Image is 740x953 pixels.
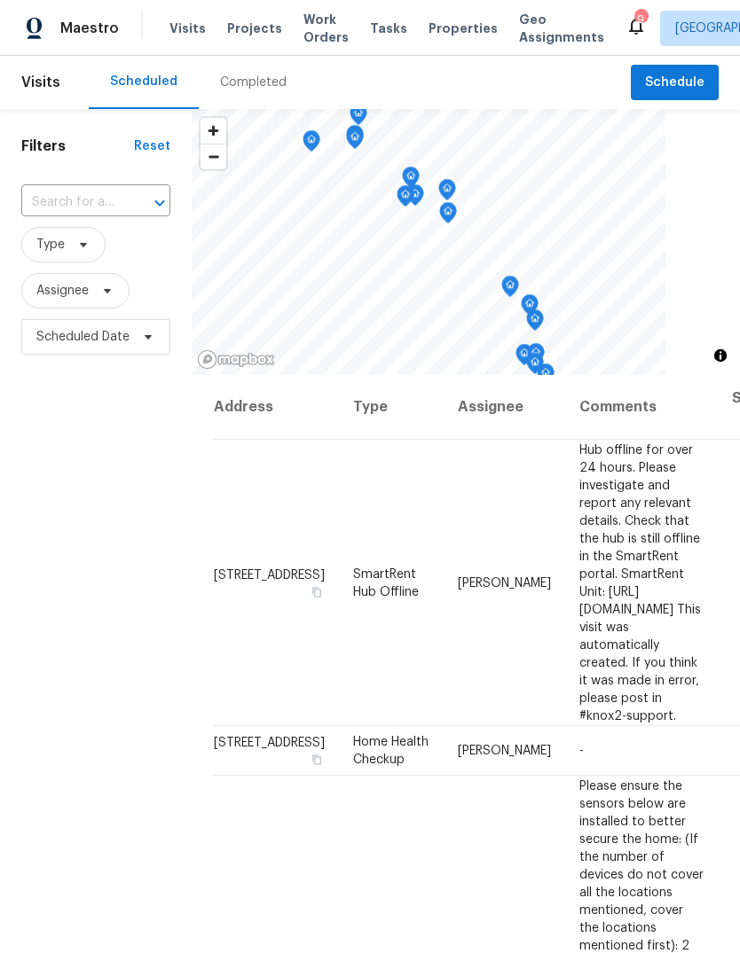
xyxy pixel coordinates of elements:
span: [PERSON_NAME] [458,745,551,757]
div: Map marker [526,353,544,380]
div: Reset [134,137,170,155]
span: [STREET_ADDRESS] [214,568,325,581]
span: SmartRent Hub Offline [353,567,419,598]
span: Scheduled Date [36,328,130,346]
div: Map marker [402,167,420,194]
span: Properties [429,20,498,37]
div: Scheduled [110,73,177,90]
span: [STREET_ADDRESS] [214,737,325,749]
button: Zoom out [201,144,226,169]
button: Schedule [631,65,719,101]
div: Map marker [439,202,457,230]
span: [PERSON_NAME] [458,576,551,589]
div: Map marker [537,363,555,391]
div: Map marker [501,276,519,303]
span: Schedule [645,72,705,94]
a: Mapbox homepage [197,349,275,370]
div: Completed [220,74,287,91]
button: Zoom in [201,118,226,144]
span: Assignee [36,282,89,300]
button: Copy Address [309,752,325,768]
button: Toggle attribution [710,345,731,366]
th: Assignee [444,375,565,440]
div: Map marker [516,344,533,371]
span: Hub offline for over 24 hours. Please investigate and report any relevant details. Check that the... [579,443,701,722]
span: Projects [227,20,282,37]
span: Work Orders [303,11,349,46]
input: Search for an address... [21,189,121,216]
th: Comments [565,375,718,440]
canvas: Map [192,109,665,375]
span: Visits [21,63,60,102]
button: Copy Address [309,583,325,599]
div: Map marker [521,294,539,322]
div: Map marker [527,343,545,371]
span: Geo Assignments [519,11,604,46]
span: Visits [169,20,206,37]
div: Map marker [303,130,320,158]
span: Type [36,236,65,254]
span: Home Health Checkup [353,736,429,766]
div: Map marker [406,184,424,212]
div: Map marker [526,309,544,337]
span: Maestro [60,20,119,37]
th: Type [339,375,444,440]
span: Toggle attribution [715,346,726,365]
span: - [579,745,584,757]
th: Address [213,375,339,440]
div: 9 [634,11,647,28]
div: Map marker [438,179,456,207]
span: Zoom out [201,145,226,169]
button: Open [147,191,172,215]
div: Map marker [346,128,364,155]
div: Map marker [346,125,364,152]
span: Tasks [370,22,407,35]
div: Map marker [397,185,414,213]
h1: Filters [21,137,134,155]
